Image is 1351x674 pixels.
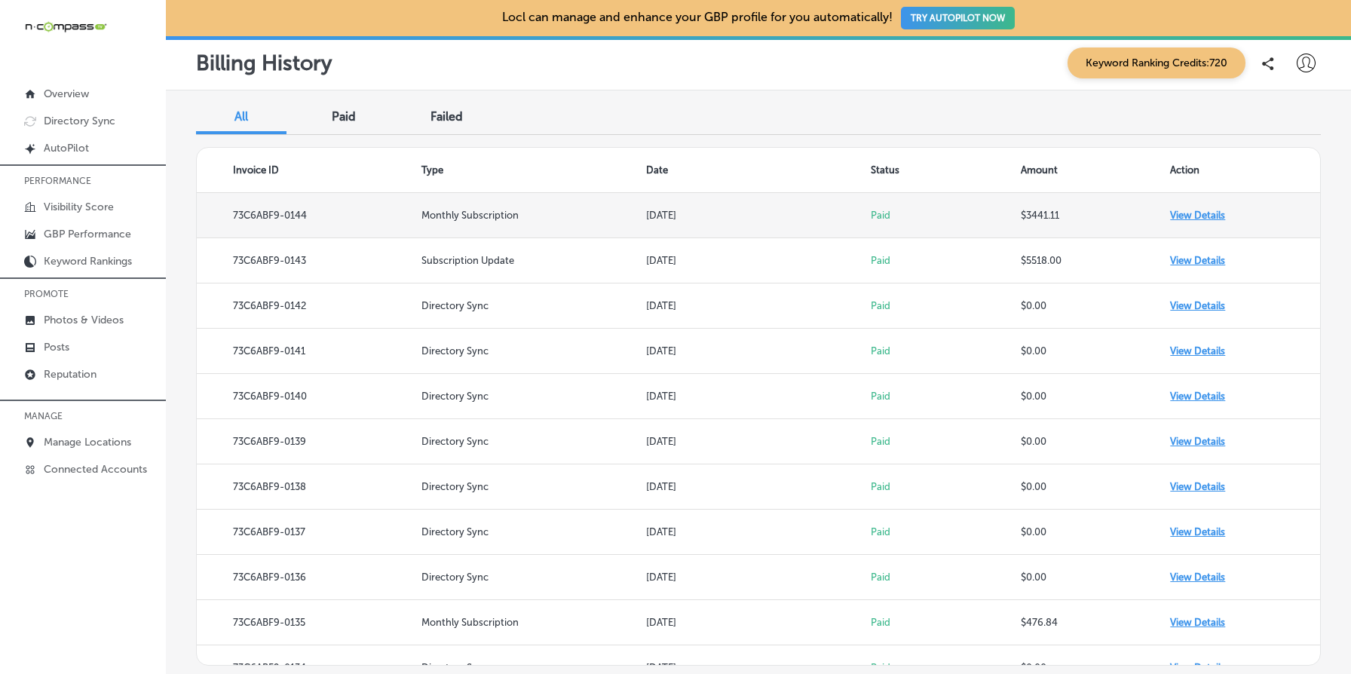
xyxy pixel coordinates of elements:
[1021,374,1171,419] td: $0.00
[421,374,646,419] td: Directory Sync
[646,600,871,645] td: [DATE]
[871,238,1021,283] td: Paid
[421,283,646,329] td: Directory Sync
[646,148,871,193] th: Date
[1170,329,1320,374] td: View Details
[197,283,421,329] td: 73C6ABF9-0142
[197,555,421,600] td: 73C6ABF9-0136
[871,283,1021,329] td: Paid
[197,464,421,510] td: 73C6ABF9-0138
[646,374,871,419] td: [DATE]
[197,419,421,464] td: 73C6ABF9-0139
[646,555,871,600] td: [DATE]
[1068,47,1245,78] span: Keyword Ranking Credits: 720
[1021,238,1171,283] td: $5518.00
[421,510,646,555] td: Directory Sync
[1021,283,1171,329] td: $0.00
[646,419,871,464] td: [DATE]
[646,238,871,283] td: [DATE]
[871,464,1021,510] td: Paid
[421,193,646,238] td: Monthly Subscription
[1021,148,1171,193] th: Amount
[421,600,646,645] td: Monthly Subscription
[1170,510,1320,555] td: View Details
[646,510,871,555] td: [DATE]
[1021,329,1171,374] td: $0.00
[871,148,1021,193] th: Status
[234,109,248,124] span: All
[1170,600,1320,645] td: View Details
[44,341,69,354] p: Posts
[44,436,131,449] p: Manage Locations
[1021,600,1171,645] td: $476.84
[421,148,646,193] th: Type
[421,329,646,374] td: Directory Sync
[901,7,1015,29] button: TRY AUTOPILOT NOW
[44,115,115,127] p: Directory Sync
[44,463,147,476] p: Connected Accounts
[44,314,124,326] p: Photos & Videos
[44,228,131,240] p: GBP Performance
[332,109,356,124] span: Paid
[646,464,871,510] td: [DATE]
[24,20,107,34] img: 660ab0bf-5cc7-4cb8-ba1c-48b5ae0f18e60NCTV_CLogo_TV_Black_-500x88.png
[871,510,1021,555] td: Paid
[421,238,646,283] td: Subscription Update
[197,148,421,193] th: Invoice ID
[1021,555,1171,600] td: $0.00
[871,329,1021,374] td: Paid
[1170,464,1320,510] td: View Details
[421,419,646,464] td: Directory Sync
[646,283,871,329] td: [DATE]
[646,193,871,238] td: [DATE]
[871,193,1021,238] td: Paid
[1170,555,1320,600] td: View Details
[1170,148,1320,193] th: Action
[197,600,421,645] td: 73C6ABF9-0135
[871,555,1021,600] td: Paid
[44,255,132,268] p: Keyword Rankings
[430,109,463,124] span: Failed
[1021,193,1171,238] td: $3441.11
[44,368,96,381] p: Reputation
[421,464,646,510] td: Directory Sync
[871,419,1021,464] td: Paid
[421,555,646,600] td: Directory Sync
[197,510,421,555] td: 73C6ABF9-0137
[871,374,1021,419] td: Paid
[1021,464,1171,510] td: $0.00
[44,201,114,213] p: Visibility Score
[44,142,89,155] p: AutoPilot
[1170,193,1320,238] td: View Details
[1170,238,1320,283] td: View Details
[196,51,332,75] p: Billing History
[197,374,421,419] td: 73C6ABF9-0140
[1170,419,1320,464] td: View Details
[1170,283,1320,329] td: View Details
[197,329,421,374] td: 73C6ABF9-0141
[1170,374,1320,419] td: View Details
[871,600,1021,645] td: Paid
[646,329,871,374] td: [DATE]
[44,87,89,100] p: Overview
[197,238,421,283] td: 73C6ABF9-0143
[1021,419,1171,464] td: $0.00
[1021,510,1171,555] td: $0.00
[197,193,421,238] td: 73C6ABF9-0144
